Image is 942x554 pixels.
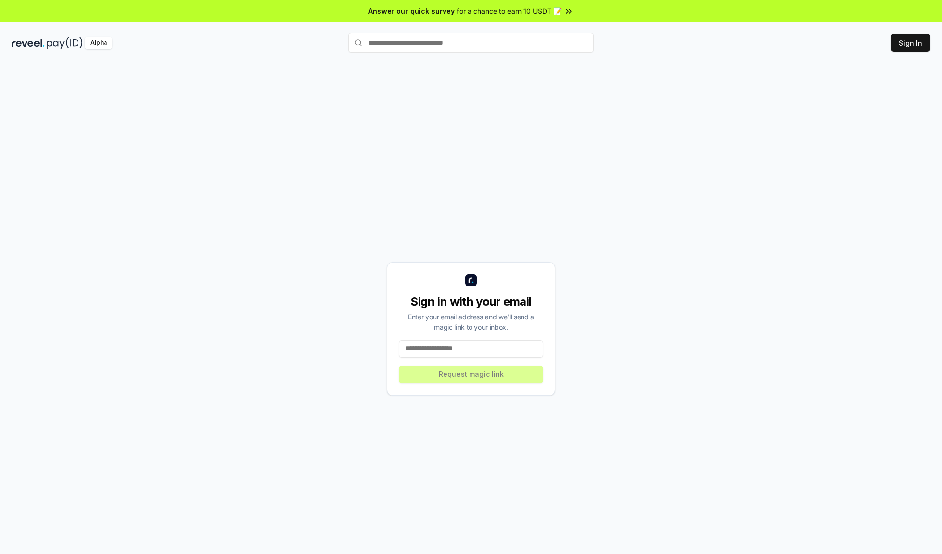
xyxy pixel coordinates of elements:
img: logo_small [465,274,477,286]
span: Answer our quick survey [368,6,455,16]
img: reveel_dark [12,37,45,49]
img: pay_id [47,37,83,49]
button: Sign In [891,34,930,52]
span: for a chance to earn 10 USDT 📝 [457,6,562,16]
div: Alpha [85,37,112,49]
div: Enter your email address and we’ll send a magic link to your inbox. [399,312,543,332]
div: Sign in with your email [399,294,543,310]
